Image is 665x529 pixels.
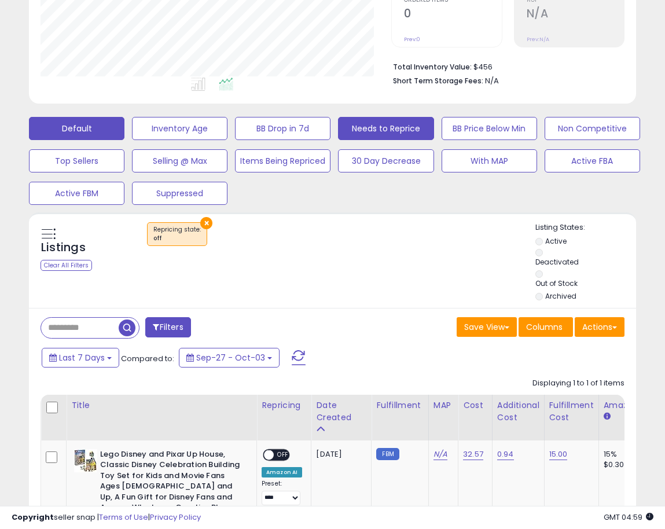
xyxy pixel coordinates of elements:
[262,480,302,506] div: Preset:
[29,182,124,205] button: Active FBM
[376,448,399,460] small: FBM
[12,512,201,523] div: seller snap | |
[376,399,423,412] div: Fulfillment
[545,291,576,301] label: Archived
[545,117,640,140] button: Non Competitive
[404,7,501,23] h2: 0
[59,352,105,363] span: Last 7 Days
[527,36,549,43] small: Prev: N/A
[457,317,517,337] button: Save View
[235,149,330,172] button: Items Being Repriced
[132,149,227,172] button: Selling @ Max
[235,117,330,140] button: BB Drop in 7d
[150,512,201,523] a: Privacy Policy
[29,149,124,172] button: Top Sellers
[42,348,119,368] button: Last 7 Days
[497,399,539,424] div: Additional Cost
[442,149,537,172] button: With MAP
[604,512,653,523] span: 2025-10-11 04:59 GMT
[200,217,212,229] button: ×
[535,257,579,267] label: Deactivated
[463,399,487,412] div: Cost
[153,234,201,243] div: off
[316,449,362,460] div: [DATE]
[442,117,537,140] button: BB Price Below Min
[262,467,302,477] div: Amazon AI
[316,399,366,424] div: Date Created
[393,62,472,72] b: Total Inventory Value:
[545,149,640,172] button: Active FBA
[196,352,265,363] span: Sep-27 - Oct-03
[274,450,292,460] span: OFF
[549,449,568,460] a: 15.00
[604,412,611,422] small: Amazon Fees.
[71,399,252,412] div: Title
[179,348,280,368] button: Sep-27 - Oct-03
[532,378,624,389] div: Displaying 1 to 1 of 1 items
[153,225,201,243] span: Repricing state :
[145,317,190,337] button: Filters
[132,182,227,205] button: Suppressed
[497,449,514,460] a: 0.94
[545,236,567,246] label: Active
[74,449,97,472] img: 51B2AgWX+hL._SL40_.jpg
[404,36,420,43] small: Prev: 0
[535,278,578,288] label: Out of Stock
[575,317,624,337] button: Actions
[535,222,636,233] p: Listing States:
[526,321,563,333] span: Columns
[121,353,174,364] span: Compared to:
[12,512,54,523] strong: Copyright
[29,117,124,140] button: Default
[132,117,227,140] button: Inventory Age
[463,449,483,460] a: 32.57
[393,76,483,86] b: Short Term Storage Fees:
[41,240,86,256] h5: Listings
[527,7,624,23] h2: N/A
[338,117,433,140] button: Needs to Reprice
[262,399,306,412] div: Repricing
[100,449,241,527] b: Lego Disney and Pixar Up House, Classic Disney Celebration Building Toy Set for Kids and Movie Fa...
[433,399,453,412] div: MAP
[485,75,499,86] span: N/A
[549,399,594,424] div: Fulfillment Cost
[433,449,447,460] a: N/A
[99,512,148,523] a: Terms of Use
[338,149,433,172] button: 30 Day Decrease
[519,317,573,337] button: Columns
[393,59,616,73] li: $456
[41,260,92,271] div: Clear All Filters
